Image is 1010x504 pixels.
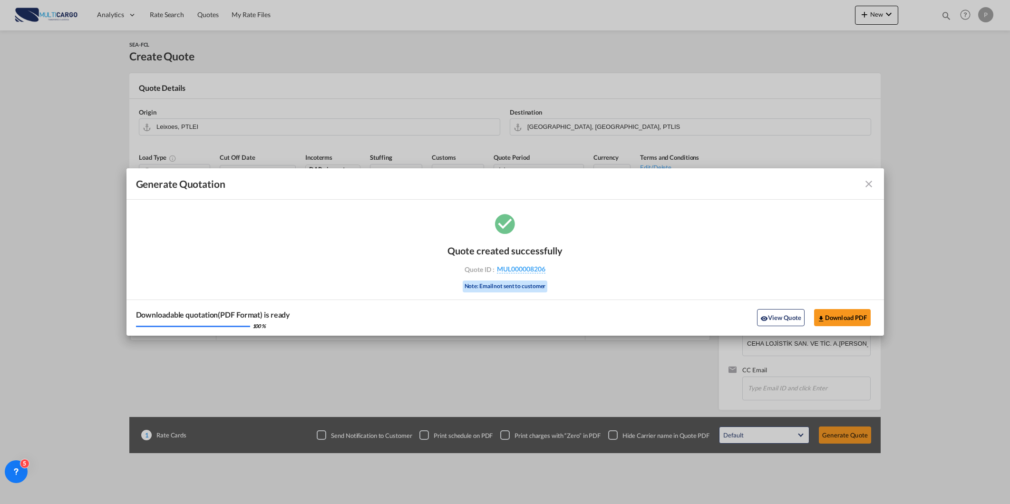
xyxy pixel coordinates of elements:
[450,265,560,273] div: Quote ID :
[497,265,545,273] span: MUL000008206
[814,309,871,326] button: Download PDF
[863,178,874,190] md-icon: icon-close fg-AAA8AD cursor m-0
[493,212,517,235] md-icon: icon-checkbox-marked-circle
[136,178,225,190] span: Generate Quotation
[252,322,266,330] div: 100 %
[817,315,825,322] md-icon: icon-download
[136,310,291,320] div: Downloadable quotation(PDF Format) is ready
[126,168,884,336] md-dialog: Generate Quotation Quote ...
[463,281,548,292] div: Note: Email not sent to customer
[447,245,563,256] div: Quote created successfully
[760,315,768,322] md-icon: icon-eye
[757,309,805,326] button: icon-eyeView Quote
